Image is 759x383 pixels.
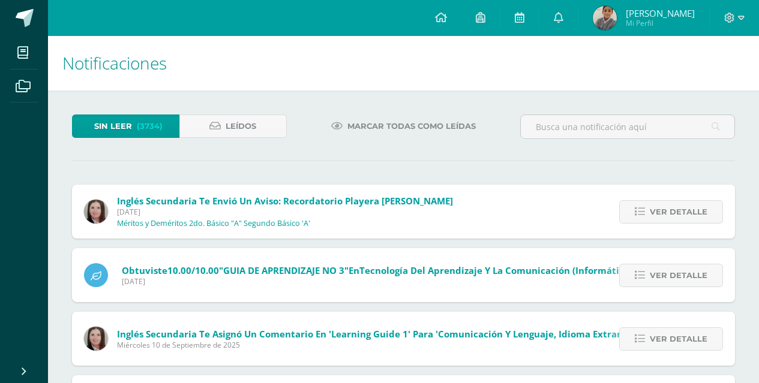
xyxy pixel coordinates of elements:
[167,264,219,276] span: 10.00/10.00
[62,52,167,74] span: Notificaciones
[316,114,491,138] a: Marcar todas como leídas
[650,264,707,287] span: Ver detalle
[347,115,476,137] span: Marcar todas como leídas
[521,115,734,138] input: Busca una notificación aquí
[122,264,663,276] span: Obtuviste en
[226,115,256,137] span: Leídos
[117,207,453,217] span: [DATE]
[626,18,695,28] span: Mi Perfil
[117,340,672,350] span: Miércoles 10 de Septiembre de 2025
[219,264,349,276] span: "GUIA DE APRENDIZAJE NO 3"
[593,6,617,30] img: 19bd5b58a768e3df6f77d2d88b45e9ad.png
[122,276,663,287] span: [DATE]
[84,327,108,351] img: 8af0450cf43d44e38c4a1497329761f3.png
[84,200,108,224] img: 8af0450cf43d44e38c4a1497329761f3.png
[117,219,310,228] p: Méritos y Deméritos 2do. Básico "A" Segundo Básico 'A'
[94,115,132,137] span: Sin leer
[117,195,453,207] span: Inglés Secundaria te envió un aviso: Recordatorio Playera [PERSON_NAME]
[650,201,707,223] span: Ver detalle
[117,328,672,340] span: Inglés Secundaria te asignó un comentario en 'Learning Guide 1' para 'Comunicación y Lenguaje, Id...
[650,328,707,350] span: Ver detalle
[179,114,287,138] a: Leídos
[137,115,163,137] span: (3734)
[626,7,695,19] span: [PERSON_NAME]
[359,264,663,276] span: Tecnología del Aprendizaje y la Comunicación (Informática) (Zona)
[72,114,179,138] a: Sin leer(3734)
